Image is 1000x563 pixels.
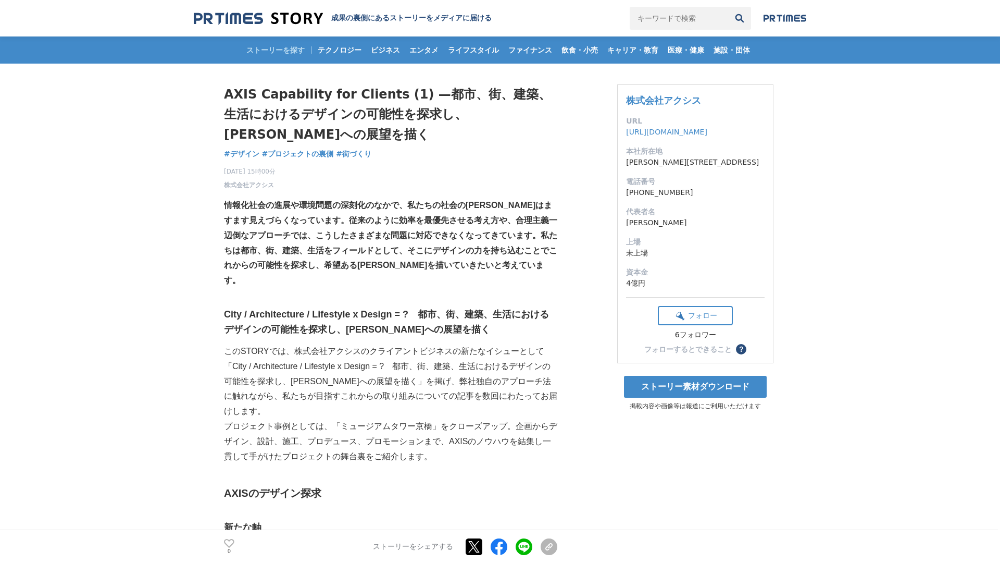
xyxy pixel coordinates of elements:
[504,36,556,64] a: ファイナンス
[224,201,557,285] strong: 情報化社会の進展や環境問題の深刻化のなかで、私たちの社会の[PERSON_NAME]はますます見えづらくなっています。従来のように効率を最優先させる考え方や、合理主義一辺倒なアプローチでは、こう...
[224,344,557,419] p: このSTORYでは、株式会社アクシスのクライアントビジネスの新たなイシューとして「City / Architecture / Lifestyle x Design = ? 都市、街、建築、生活に...
[314,45,366,55] span: テクノロジー
[224,485,557,501] h2: AXISのデザイン探求
[557,45,602,55] span: 飲食・小売
[224,307,557,337] h3: City / Architecture / Lifestyle x Design = ? 都市、街、建築、生活におけるデザインの可能性を探求し、[PERSON_NAME]への展望を描く
[405,45,443,55] span: エンタメ
[709,45,754,55] span: 施設・団体
[224,84,557,144] h1: AXIS Capability for Clients (1) —都市、街、建築、生活におけるデザインの可能性を探求し、[PERSON_NAME]への展望を描く
[626,157,765,168] dd: [PERSON_NAME][STREET_ADDRESS]
[658,331,733,340] div: 6フォロワー
[658,306,733,325] button: フォロー
[624,376,767,398] a: ストーリー素材ダウンロード
[262,149,334,160] a: #プロジェクトの裏側
[224,149,259,158] span: #デザイン
[224,419,557,464] p: プロジェクト事例としては、「ミュージアムタワー京橋」をクローズアップ。企画からデザイン、設計、施工、プロデュース、プロモーションまで、AXISのノウハウを結集し一貫して手がけたプロジェクトの舞台...
[664,45,708,55] span: 医療・健康
[626,278,765,289] dd: 4億円
[224,167,276,176] span: [DATE] 15時00分
[373,542,453,552] p: ストーリーをシェアする
[224,520,557,535] h3: 新たな軸
[626,217,765,228] dd: [PERSON_NAME]
[405,36,443,64] a: エンタメ
[367,45,404,55] span: ビジネス
[262,149,334,158] span: #プロジェクトの裏側
[736,344,746,354] button: ？
[626,267,765,278] dt: 資本金
[630,7,728,30] input: キーワードで検索
[728,7,751,30] button: 検索
[444,36,503,64] a: ライフスタイル
[194,11,323,26] img: 成果の裏側にあるストーリーをメディアに届ける
[644,346,732,353] div: フォローするとできること
[194,11,492,26] a: 成果の裏側にあるストーリーをメディアに届ける 成果の裏側にあるストーリーをメディアに届ける
[626,187,765,198] dd: [PHONE_NUMBER]
[737,346,745,353] span: ？
[557,36,602,64] a: 飲食・小売
[626,95,701,106] a: 株式会社アクシス
[626,176,765,187] dt: 電話番号
[224,549,234,554] p: 0
[626,128,707,136] a: [URL][DOMAIN_NAME]
[764,14,806,22] img: prtimes
[664,36,708,64] a: 医療・健康
[331,14,492,23] h2: 成果の裏側にあるストーリーをメディアに届ける
[626,206,765,217] dt: 代表者名
[336,149,371,158] span: #街づくり
[336,149,371,160] a: #街づくり
[709,36,754,64] a: 施設・団体
[626,116,765,127] dt: URL
[626,248,765,259] dd: 未上場
[626,146,765,157] dt: 本社所在地
[444,45,503,55] span: ライフスタイル
[603,36,662,64] a: キャリア・教育
[617,402,773,411] p: 掲載内容や画像等は報道にご利用いただけます
[314,36,366,64] a: テクノロジー
[367,36,404,64] a: ビジネス
[626,237,765,248] dt: 上場
[224,149,259,160] a: #デザイン
[603,45,662,55] span: キャリア・教育
[504,45,556,55] span: ファイナンス
[224,180,274,190] a: 株式会社アクシス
